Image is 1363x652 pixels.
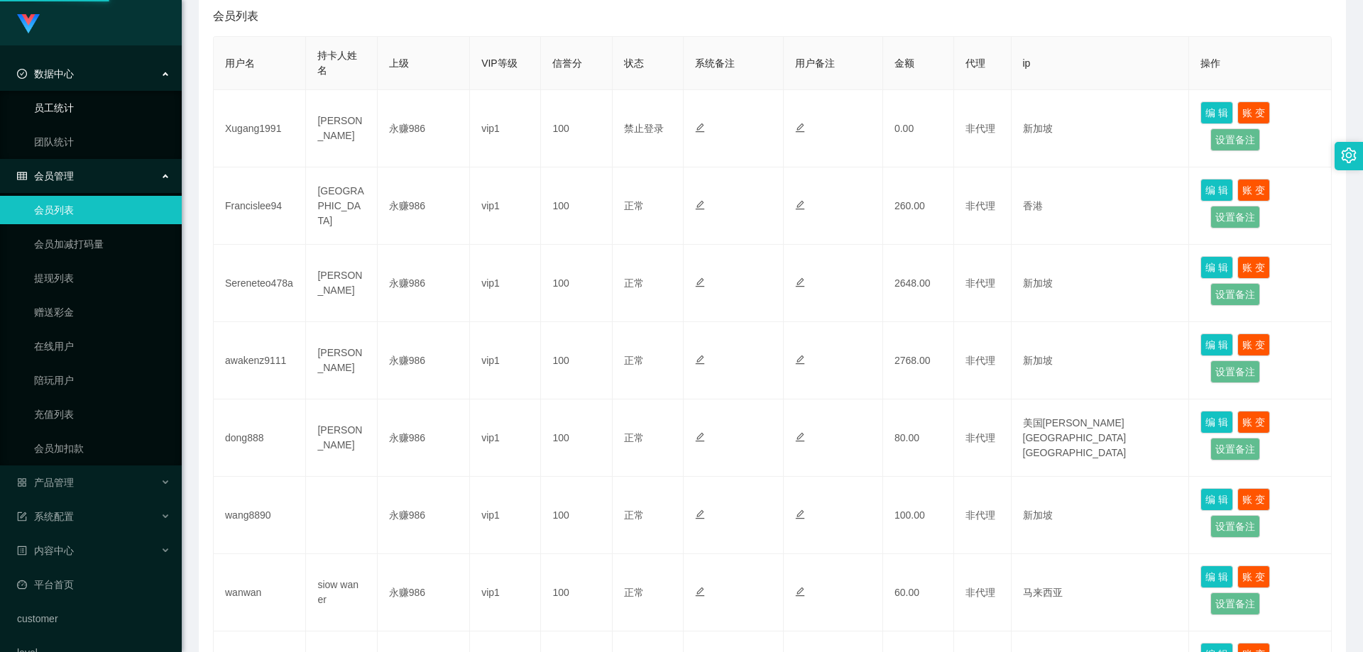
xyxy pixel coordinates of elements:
td: 永赚986 [378,477,470,554]
i: 图标: check-circle-o [17,69,27,79]
i: 图标: edit [695,587,705,597]
button: 编 辑 [1200,179,1233,201]
td: vip1 [470,90,541,167]
i: 图标: edit [695,123,705,133]
span: ip [1023,57,1031,69]
button: 账 变 [1237,333,1270,356]
button: 账 变 [1237,256,1270,279]
td: wang8890 [214,477,306,554]
td: 永赚986 [378,167,470,245]
span: 非代理 [965,432,995,443]
button: 设置备注 [1210,283,1260,306]
td: wanwan [214,554,306,631]
td: vip1 [470,167,541,245]
button: 账 变 [1237,565,1270,588]
td: 0.00 [883,90,954,167]
span: 非代理 [965,200,995,211]
a: 陪玩用户 [34,366,170,394]
i: 图标: edit [795,587,805,597]
td: 马来西亚 [1012,554,1190,631]
td: 美国[PERSON_NAME][GEOGRAPHIC_DATA][GEOGRAPHIC_DATA] [1012,399,1190,477]
i: 图标: edit [695,432,705,442]
td: 100.00 [883,477,954,554]
img: logo.9652507e.png [17,14,40,34]
span: 非代理 [965,509,995,521]
td: Xugang1991 [214,90,306,167]
i: 图标: edit [695,509,705,519]
button: 设置备注 [1210,206,1260,228]
button: 编 辑 [1200,488,1233,511]
td: 香港 [1012,167,1190,245]
td: 60.00 [883,554,954,631]
i: 图标: profile [17,546,27,556]
span: 非代理 [965,587,995,598]
td: vip1 [470,477,541,554]
span: 正常 [624,200,644,211]
button: 编 辑 [1200,565,1233,588]
button: 账 变 [1237,411,1270,433]
span: 系统备注 [695,57,735,69]
td: 260.00 [883,167,954,245]
a: 充值列表 [34,400,170,429]
td: 100 [541,322,612,399]
span: 正常 [624,277,644,289]
span: 用户备注 [795,57,835,69]
a: 赠送彩金 [34,298,170,326]
i: 图标: edit [795,432,805,442]
i: 图标: form [17,512,27,521]
td: 永赚986 [378,245,470,322]
i: 图标: edit [795,355,805,365]
td: 永赚986 [378,554,470,631]
td: vip1 [470,322,541,399]
a: customer [17,604,170,633]
a: 在线用户 [34,332,170,360]
span: 非代理 [965,277,995,289]
span: 正常 [624,587,644,598]
td: dong888 [214,399,306,477]
span: 信誉分 [552,57,582,69]
span: 非代理 [965,123,995,134]
span: 内容中心 [17,545,74,556]
span: 会员列表 [213,8,258,25]
td: 永赚986 [378,90,470,167]
td: [PERSON_NAME] [306,322,377,399]
td: [PERSON_NAME] [306,399,377,477]
i: 图标: edit [795,200,805,210]
span: 正常 [624,355,644,366]
i: 图标: edit [795,277,805,287]
td: 100 [541,90,612,167]
td: 永赚986 [378,399,470,477]
a: 员工统计 [34,94,170,122]
button: 编 辑 [1200,101,1233,124]
span: 状态 [624,57,644,69]
a: 会员列表 [34,196,170,224]
span: 产品管理 [17,477,74,488]
span: 非代理 [965,355,995,366]
span: 禁止登录 [624,123,664,134]
span: 上级 [389,57,409,69]
span: 数据中心 [17,68,74,79]
button: 账 变 [1237,101,1270,124]
td: 100 [541,554,612,631]
td: 新加坡 [1012,90,1190,167]
button: 设置备注 [1210,592,1260,615]
td: [GEOGRAPHIC_DATA] [306,167,377,245]
td: 新加坡 [1012,477,1190,554]
span: 持卡人姓名 [317,50,357,76]
button: 设置备注 [1210,438,1260,460]
td: 100 [541,399,612,477]
td: awakenz9111 [214,322,306,399]
span: VIP等级 [481,57,518,69]
button: 设置备注 [1210,360,1260,383]
button: 编 辑 [1200,333,1233,356]
td: 2648.00 [883,245,954,322]
i: 图标: edit [795,123,805,133]
button: 编 辑 [1200,256,1233,279]
button: 账 变 [1237,488,1270,511]
a: 团队统计 [34,128,170,156]
a: 提现列表 [34,264,170,292]
td: 100 [541,245,612,322]
i: 图标: edit [695,200,705,210]
a: 会员加减打码量 [34,230,170,258]
td: vip1 [470,399,541,477]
